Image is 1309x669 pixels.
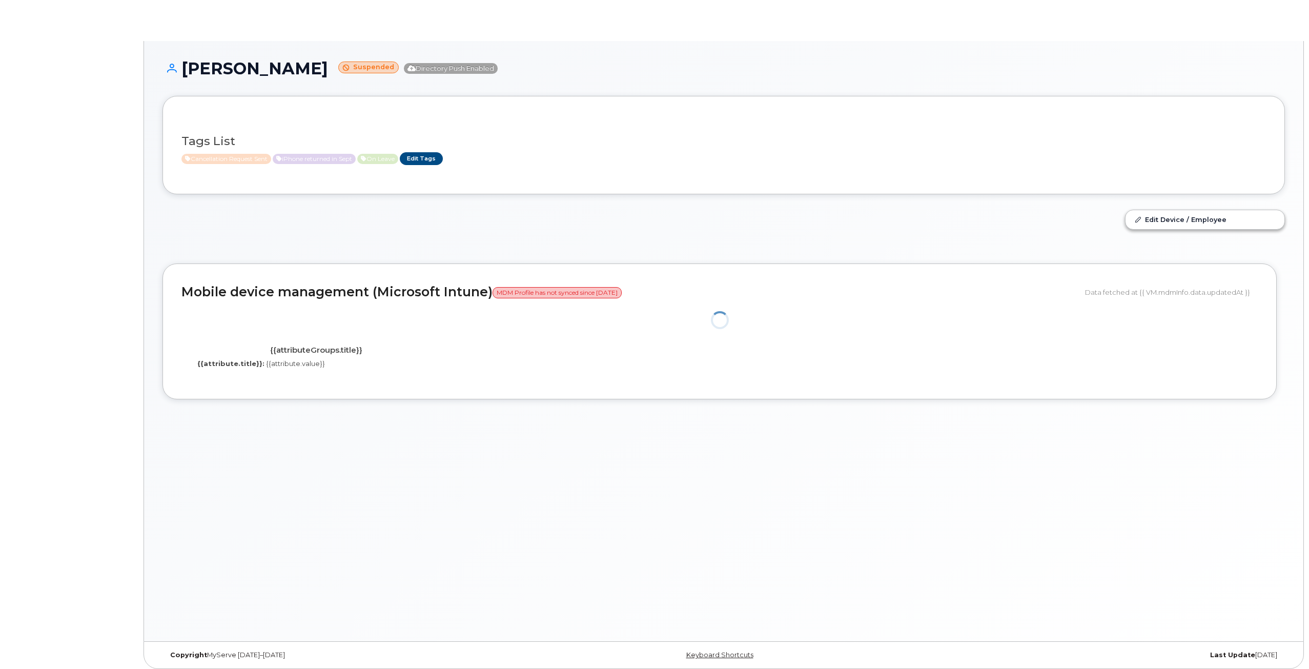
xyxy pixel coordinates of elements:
div: Data fetched at {{ VM.mdmInfo.data.updatedAt }} [1085,282,1258,302]
span: Active [181,154,271,164]
h3: Tags List [181,135,1266,148]
span: Directory Push Enabled [404,63,498,74]
div: MyServe [DATE]–[DATE] [162,651,537,659]
h4: {{attributeGroups.title}} [189,346,443,355]
span: {{attribute.value}} [266,359,325,368]
h1: [PERSON_NAME] [162,59,1285,77]
a: Edit Device / Employee [1126,210,1284,229]
small: Suspended [338,62,399,73]
strong: Copyright [170,651,207,659]
span: Active [273,154,356,164]
span: MDM Profile has not synced since [DATE] [493,287,622,298]
a: Edit Tags [400,152,443,165]
strong: Last Update [1210,651,1255,659]
h2: Mobile device management (Microsoft Intune) [181,285,1077,299]
label: {{attribute.title}}: [197,359,264,369]
span: Active [357,154,398,164]
a: Keyboard Shortcuts [686,651,753,659]
div: [DATE] [911,651,1285,659]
